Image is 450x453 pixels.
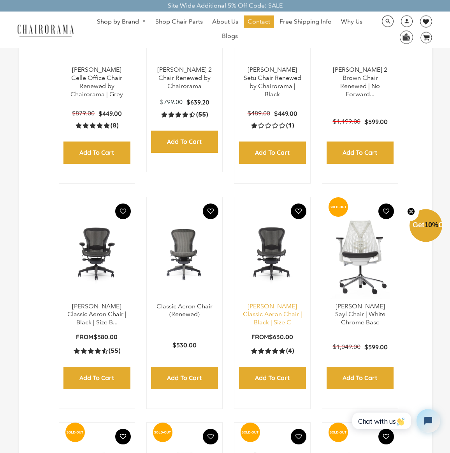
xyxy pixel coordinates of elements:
[222,32,238,41] span: Blogs
[291,429,306,444] button: Add To Wishlist
[286,122,294,130] span: (1)
[157,66,212,90] a: [PERSON_NAME] 2 Chair Renewed by Chairorama
[155,205,214,303] a: Classic Aeron Chair (Renewed) - chairorama Classic Aeron Chair (Renewed) - chairorama
[329,205,346,209] text: SOLD-OUT
[279,18,332,26] span: Free Shipping Info
[244,66,301,97] a: [PERSON_NAME] Setu Chair Renewed by Chairorama | Black
[335,303,385,326] a: [PERSON_NAME] Sayl Chair | White Chrome Base
[74,347,120,355] a: 4.5 rating (55 votes)
[161,110,208,119] a: 4.5 rating (55 votes)
[115,429,131,444] button: Add To Wishlist
[333,118,360,125] span: $1,199.00
[337,16,366,28] a: Why Us
[330,205,390,303] img: Herman Miller Sayl Chair | White Chrome Base - chairorama
[156,303,213,318] a: Classic Aeron Chair (Renewed)
[218,30,242,42] a: Blogs
[248,110,270,117] span: $489.00
[248,18,270,26] span: Contact
[341,18,362,26] span: Why Us
[242,205,302,303] img: Herman Miller Classic Aeron Chair | Black | Size C - chairorama
[155,18,203,26] span: Shop Chair Parts
[72,110,95,117] span: $879.00
[242,205,302,303] a: Herman Miller Classic Aeron Chair | Black | Size C - chairorama Herman Miller Classic Aeron Chair...
[93,16,150,28] a: Shop by Brand
[67,205,127,303] a: Herman Miller Classic Aeron Chair | Black | Size B (Renewed) - chairorama Herman Miller Classic A...
[203,203,218,219] button: Add To Wishlist
[70,66,123,97] a: [PERSON_NAME] Celle Office Chair Renewed by Chairorama | Grey
[115,203,131,219] button: Add To Wishlist
[203,429,218,444] button: Add To Wishlist
[81,16,378,44] nav: DesktopNavigation
[269,333,293,341] span: $630.00
[76,121,118,129] a: 5.0 rating (8 votes)
[403,203,419,221] button: Close teaser
[329,430,346,434] text: SOLD-OUT
[111,122,118,130] span: (8)
[327,367,394,389] input: Add to Cart
[276,16,336,28] a: Free Shipping Info
[410,210,442,243] div: Get10%OffClose teaser
[327,142,394,164] input: Add to Cart
[424,221,438,229] span: 10%
[251,121,294,129] a: 1.0 rating (1 votes)
[413,221,448,229] span: Get Off
[344,403,446,439] iframe: Tidio Chat
[212,18,238,26] span: About Us
[239,367,306,389] input: Add to Cart
[242,430,259,434] text: SOLD-OUT
[364,118,388,126] span: $599.00
[251,347,294,355] a: 5.0 rating (4 votes)
[63,142,130,164] input: Add to Cart
[333,343,360,350] span: $1,049.00
[93,333,118,341] span: $580.00
[364,343,388,351] span: $599.00
[378,203,394,219] button: Add To Wishlist
[196,111,208,119] span: (55)
[151,367,218,389] input: Add to Cart
[67,205,127,303] img: Herman Miller Classic Aeron Chair | Black | Size B (Renewed) - chairorama
[98,110,122,117] span: $449.00
[63,367,130,389] input: Add to Cart
[286,347,294,355] span: (4)
[160,98,183,106] span: $799.00
[76,333,118,341] p: From
[109,347,120,355] span: (55)
[333,66,387,97] a: [PERSON_NAME] 2 Brown Chair Renewed | No Forward...
[14,23,78,37] img: chairorama
[400,31,412,43] img: WhatsApp_Image_2024-07-12_at_16.23.01.webp
[151,131,218,153] input: Add to Cart
[274,110,297,117] span: $449.00
[186,98,209,106] span: $639.20
[244,16,274,28] a: Contact
[172,341,197,349] span: $530.00
[155,205,214,303] img: Classic Aeron Chair (Renewed) - chairorama
[251,333,293,341] p: From
[151,16,207,28] a: Shop Chair Parts
[66,430,83,434] text: SOLD-OUT
[243,303,302,326] a: [PERSON_NAME] Classic Aeron Chair | Black | Size C
[67,303,127,326] a: [PERSON_NAME] Classic Aeron Chair | Black | Size B...
[154,430,171,434] text: SOLD-OUT
[291,203,306,219] button: Add To Wishlist
[330,205,390,303] a: Herman Miller Sayl Chair | White Chrome Base - chairorama Herman Miller Sayl Chair | White Chrome...
[239,142,306,164] input: Add to Cart
[208,16,242,28] a: About Us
